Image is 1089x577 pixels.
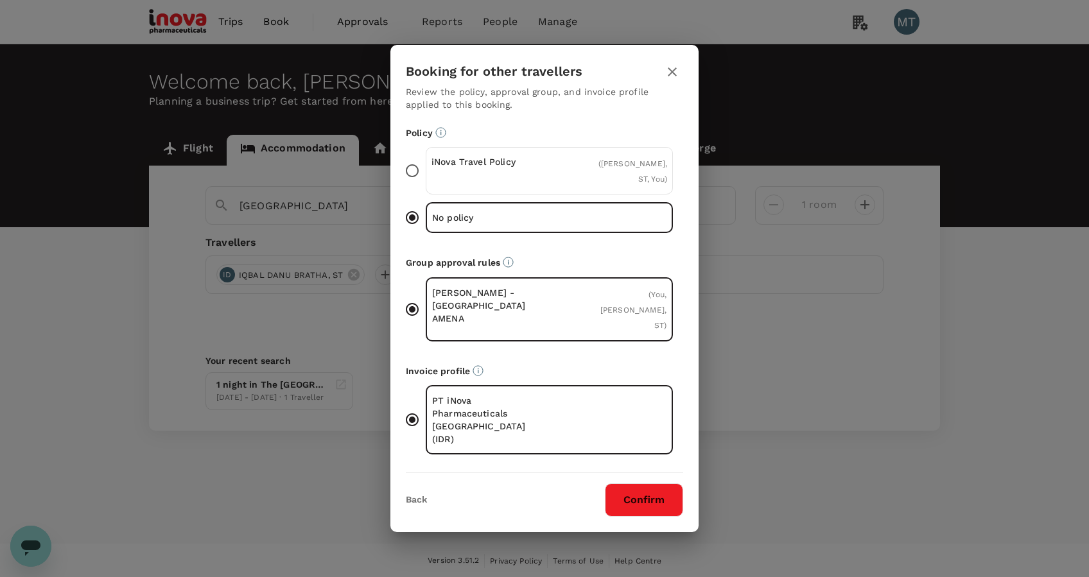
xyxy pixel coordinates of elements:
p: Review the policy, approval group, and invoice profile applied to this booking. [406,85,683,111]
p: iNova Travel Policy [431,155,550,168]
p: [PERSON_NAME] - [GEOGRAPHIC_DATA] AMENA [432,286,550,325]
svg: Default approvers or custom approval rules (if available) are based on the user group. [503,257,514,268]
svg: Booking restrictions are based on the selected travel policy. [435,127,446,138]
svg: The payment currency and company information are based on the selected invoice profile. [473,365,484,376]
p: Invoice profile [406,365,683,377]
button: Back [406,495,427,505]
p: No policy [432,211,550,224]
button: Confirm [605,483,683,517]
h3: Booking for other travellers [406,64,582,79]
p: PT iNova Pharmaceuticals [GEOGRAPHIC_DATA] (IDR) [432,394,550,445]
span: ( You, [PERSON_NAME], ST ) [600,290,666,330]
p: Policy [406,126,683,139]
span: ( [PERSON_NAME], ST, You ) [598,159,667,184]
p: Group approval rules [406,256,683,269]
